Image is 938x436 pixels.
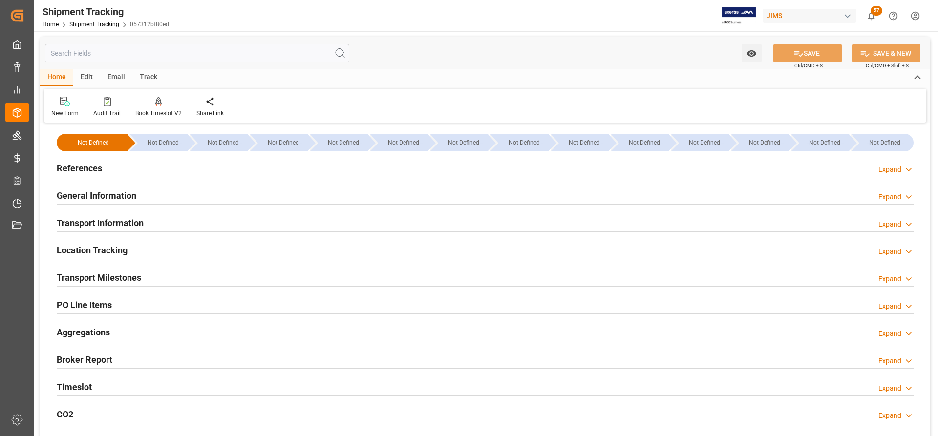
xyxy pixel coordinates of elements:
h2: Transport Information [57,216,144,229]
div: Expand [878,192,901,202]
div: --Not Defined-- [731,134,789,151]
div: --Not Defined-- [66,134,120,151]
button: show 57 new notifications [860,5,882,27]
div: --Not Defined-- [560,134,608,151]
div: Home [40,69,73,86]
h2: Aggregations [57,326,110,339]
div: Expand [878,356,901,366]
div: Expand [878,274,901,284]
a: Shipment Tracking [69,21,119,28]
div: --Not Defined-- [801,134,849,151]
button: open menu [742,44,762,62]
div: --Not Defined-- [310,134,367,151]
div: --Not Defined-- [320,134,367,151]
div: JIMS [763,9,856,23]
div: Email [100,69,132,86]
button: SAVE [773,44,842,62]
span: Ctrl/CMD + S [794,62,823,69]
div: --Not Defined-- [851,134,914,151]
input: Search Fields [45,44,349,62]
div: --Not Defined-- [500,134,548,151]
h2: Broker Report [57,353,112,366]
div: Audit Trail [93,109,121,118]
div: --Not Defined-- [861,134,909,151]
div: New Form [51,109,79,118]
button: JIMS [763,6,860,25]
div: --Not Defined-- [370,134,427,151]
h2: Location Tracking [57,244,128,257]
h2: General Information [57,189,136,202]
div: Expand [878,411,901,421]
div: --Not Defined-- [57,134,127,151]
div: Expand [878,247,901,257]
div: Expand [878,329,901,339]
div: --Not Defined-- [380,134,427,151]
div: --Not Defined-- [250,134,307,151]
div: --Not Defined-- [791,134,849,151]
div: --Not Defined-- [440,134,488,151]
div: --Not Defined-- [741,134,789,151]
div: Track [132,69,165,86]
div: --Not Defined-- [199,134,247,151]
div: Expand [878,219,901,229]
div: --Not Defined-- [259,134,307,151]
div: Share Link [196,109,224,118]
span: Ctrl/CMD + Shift + S [866,62,909,69]
div: --Not Defined-- [190,134,247,151]
h2: Timeslot [57,380,92,394]
button: SAVE & NEW [852,44,920,62]
div: --Not Defined-- [551,134,608,151]
h2: CO2 [57,408,73,421]
h2: PO Line Items [57,298,112,311]
div: --Not Defined-- [671,134,728,151]
span: 57 [871,6,882,16]
div: Shipment Tracking [43,4,169,19]
div: --Not Defined-- [430,134,488,151]
div: Expand [878,301,901,311]
button: Help Center [882,5,904,27]
div: Expand [878,383,901,394]
div: Edit [73,69,100,86]
h2: Transport Milestones [57,271,141,284]
div: --Not Defined-- [490,134,548,151]
img: Exertis%20JAM%20-%20Email%20Logo.jpg_1722504956.jpg [722,7,756,24]
div: --Not Defined-- [129,134,187,151]
div: Book Timeslot V2 [135,109,182,118]
div: --Not Defined-- [681,134,728,151]
div: --Not Defined-- [139,134,187,151]
h2: References [57,162,102,175]
a: Home [43,21,59,28]
div: --Not Defined-- [620,134,668,151]
div: Expand [878,165,901,175]
div: --Not Defined-- [611,134,668,151]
